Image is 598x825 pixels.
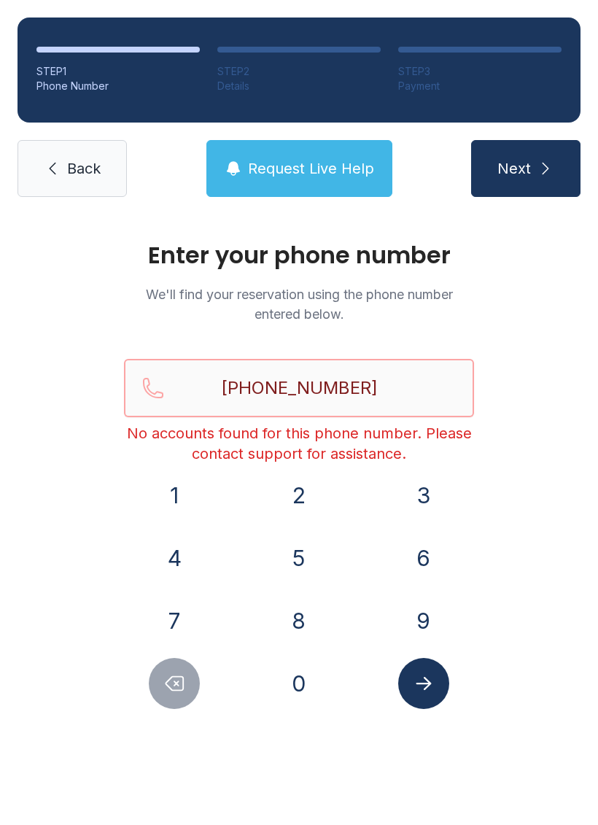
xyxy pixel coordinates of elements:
button: 9 [398,595,449,646]
div: Payment [398,79,562,93]
button: Submit lookup form [398,658,449,709]
span: Request Live Help [248,158,374,179]
button: 2 [273,470,325,521]
button: 7 [149,595,200,646]
div: STEP 2 [217,64,381,79]
div: Details [217,79,381,93]
span: Next [497,158,531,179]
button: 4 [149,532,200,584]
button: 5 [273,532,325,584]
button: Delete number [149,658,200,709]
div: STEP 1 [36,64,200,79]
button: 0 [273,658,325,709]
button: 6 [398,532,449,584]
div: No accounts found for this phone number. Please contact support for assistance. [124,423,474,464]
div: STEP 3 [398,64,562,79]
div: Phone Number [36,79,200,93]
span: Back [67,158,101,179]
button: 1 [149,470,200,521]
button: 3 [398,470,449,521]
button: 8 [273,595,325,646]
p: We'll find your reservation using the phone number entered below. [124,284,474,324]
h1: Enter your phone number [124,244,474,267]
input: Reservation phone number [124,359,474,417]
